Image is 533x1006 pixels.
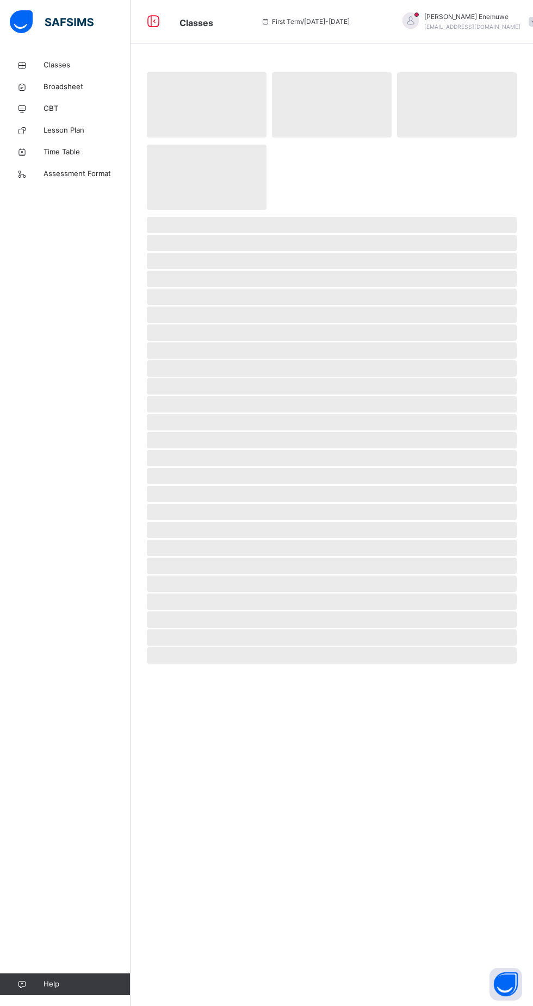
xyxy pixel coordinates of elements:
span: ‌ [147,235,517,251]
span: ‌ [147,647,517,664]
span: ‌ [147,468,517,484]
span: ‌ [147,432,517,448]
span: ‌ [147,504,517,520]
span: ‌ [147,324,517,341]
span: CBT [44,103,131,114]
span: ‌ [147,540,517,556]
span: Classes [44,60,131,71]
span: ‌ [147,271,517,287]
span: ‌ [397,72,517,138]
span: ‌ [147,414,517,430]
span: Time Table [44,147,131,158]
span: ‌ [147,217,517,233]
span: Classes [179,17,213,28]
span: ‌ [147,360,517,377]
span: ‌ [147,522,517,538]
span: ‌ [147,486,517,502]
span: ‌ [147,593,517,610]
span: ‌ [272,72,392,138]
span: ‌ [147,611,517,628]
span: ‌ [147,576,517,592]
span: ‌ [147,253,517,269]
span: [EMAIL_ADDRESS][DOMAIN_NAME] [424,23,520,30]
span: Help [44,979,130,990]
span: ‌ [147,307,517,323]
span: session/term information [261,17,350,27]
span: ‌ [147,289,517,305]
span: ‌ [147,558,517,574]
span: ‌ [147,450,517,466]
span: ‌ [147,72,266,138]
img: safsims [10,10,94,33]
span: ‌ [147,342,517,359]
button: Open asap [489,968,522,1001]
span: ‌ [147,396,517,413]
span: ‌ [147,629,517,646]
span: ‌ [147,145,266,210]
span: ‌ [147,378,517,395]
span: Broadsheet [44,82,131,92]
span: Lesson Plan [44,125,131,136]
span: Assessment Format [44,168,131,179]
span: [PERSON_NAME] Enemuwe [424,12,520,22]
